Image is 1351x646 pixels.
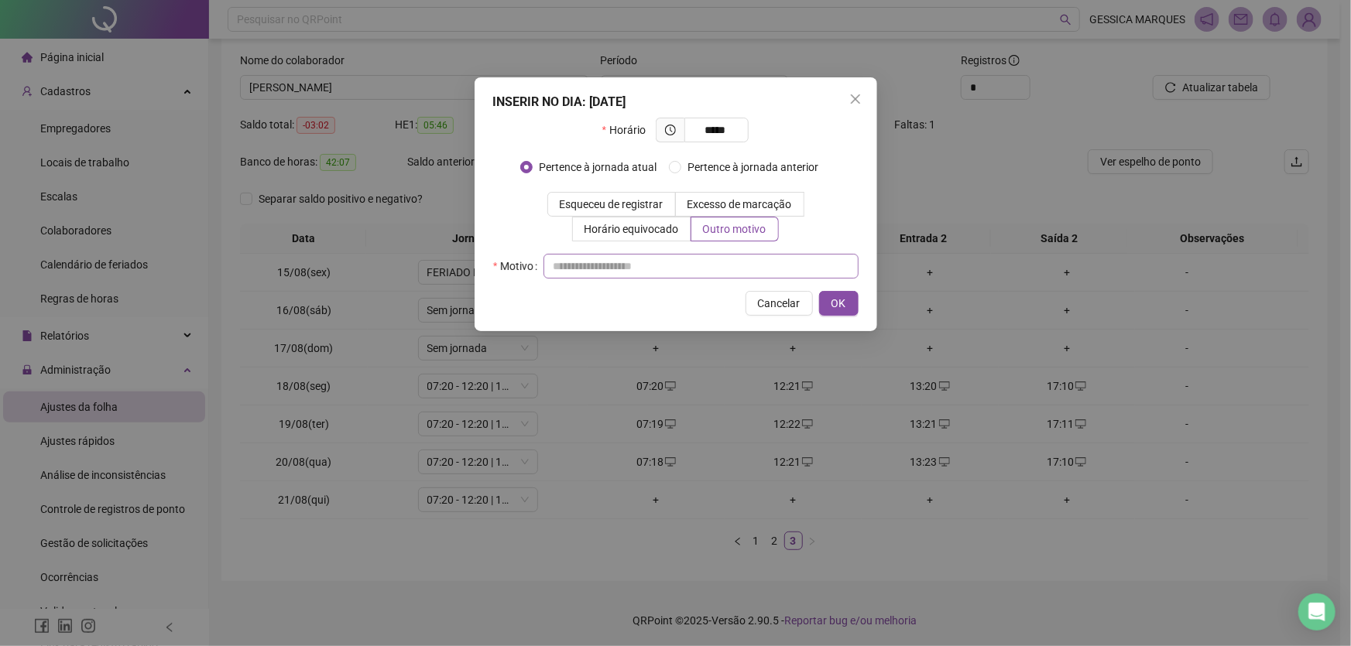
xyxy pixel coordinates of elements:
div: INSERIR NO DIA : [DATE] [493,93,859,111]
span: Outro motivo [703,223,766,235]
button: OK [819,291,859,316]
button: Cancelar [746,291,813,316]
span: close [849,93,862,105]
span: Pertence à jornada atual [533,159,663,176]
span: OK [832,295,846,312]
label: Motivo [493,254,543,279]
div: Open Intercom Messenger [1298,593,1336,631]
span: Excesso de marcação [688,198,792,210]
span: Cancelar [758,295,801,312]
span: Esqueceu de registrar [560,198,663,210]
span: Horário equivocado [585,223,679,235]
button: Close [843,87,868,111]
span: clock-circle [665,125,676,135]
label: Horário [602,118,656,142]
span: Pertence à jornada anterior [681,159,825,176]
